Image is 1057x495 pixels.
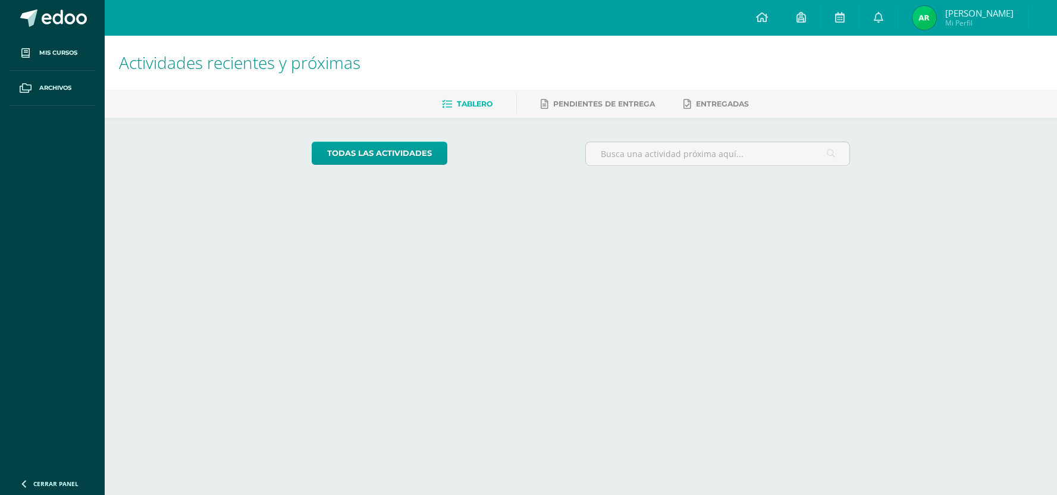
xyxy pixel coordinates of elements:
[442,95,493,114] a: Tablero
[541,95,655,114] a: Pendientes de entrega
[945,18,1014,28] span: Mi Perfil
[912,6,936,30] img: f9be7f22a6404b4052d7942012a20df2.png
[39,83,71,93] span: Archivos
[33,480,79,488] span: Cerrar panel
[39,48,77,58] span: Mis cursos
[10,71,95,106] a: Archivos
[696,99,749,108] span: Entregadas
[553,99,655,108] span: Pendientes de entrega
[683,95,749,114] a: Entregadas
[119,51,360,74] span: Actividades recientes y próximas
[586,142,849,165] input: Busca una actividad próxima aquí...
[312,142,447,165] a: todas las Actividades
[457,99,493,108] span: Tablero
[10,36,95,71] a: Mis cursos
[945,7,1014,19] span: [PERSON_NAME]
